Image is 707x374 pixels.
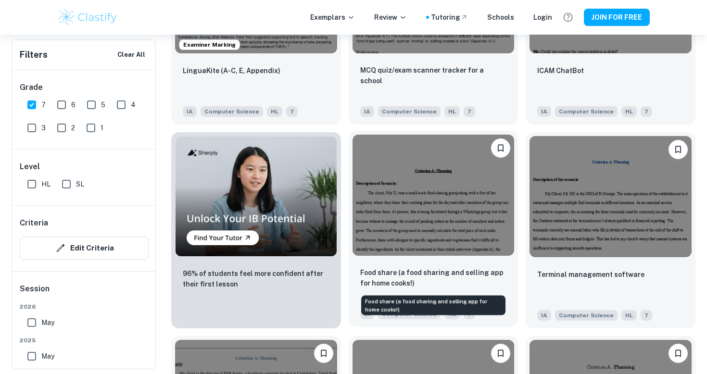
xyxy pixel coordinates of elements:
[464,106,475,117] span: 7
[444,106,460,117] span: HL
[431,12,468,23] a: Tutoring
[41,123,46,133] span: 3
[201,106,263,117] span: Computer Science
[530,136,692,257] img: Computer Science IA example thumbnail: Terminal management software
[621,310,637,321] span: HL
[20,302,149,311] span: 2026
[378,106,441,117] span: Computer Science
[286,106,298,117] span: 7
[641,106,652,117] span: 7
[360,267,507,288] p: Food share (a food sharing and selling app for home cooks!)
[71,123,75,133] span: 2
[491,138,510,158] button: Please log in to bookmark exemplars
[621,106,637,117] span: HL
[360,65,507,86] p: MCQ quiz/exam scanner tracker for a school
[20,336,149,345] span: 2025
[669,344,688,363] button: Please log in to bookmark exemplars
[267,106,282,117] span: HL
[115,48,148,62] button: Clear All
[669,140,688,159] button: Please log in to bookmark exemplars
[183,268,329,289] p: 96% of students feel more confident after their first lesson
[183,65,280,76] p: LinguaKite (A-C, E, Appendix)
[179,40,240,49] span: Examiner Marking
[57,8,118,27] img: Clastify logo
[41,317,54,328] span: May
[360,106,374,117] span: IA
[76,179,84,189] span: SL
[41,351,54,362] span: May
[555,106,618,117] span: Computer Science
[491,344,510,363] button: Please log in to bookmark exemplars
[20,283,149,302] h6: Session
[310,12,355,23] p: Exemplars
[20,48,48,62] h6: Filters
[183,106,197,117] span: IA
[526,132,695,328] a: Please log in to bookmark exemplarsTerminal management softwareIAComputer ScienceHL7
[353,135,515,256] img: Computer Science IA example thumbnail: Food share (a food sharing and selling a
[584,9,650,26] button: JOIN FOR FREE
[555,310,618,321] span: Computer Science
[131,100,136,110] span: 4
[533,12,552,23] a: Login
[20,217,48,229] h6: Criteria
[20,161,149,173] h6: Level
[537,310,551,321] span: IA
[71,100,76,110] span: 6
[349,132,518,328] a: Please log in to bookmark exemplarsFood share (a food sharing and selling app for home cooks!)IAC...
[314,344,333,363] button: Please log in to bookmark exemplars
[374,12,407,23] p: Review
[537,106,551,117] span: IA
[20,82,149,93] h6: Grade
[361,296,505,315] div: Food share (a food sharing and selling app for home cooks!)
[101,123,103,133] span: 1
[641,310,652,321] span: 7
[101,100,105,110] span: 5
[560,9,576,25] button: Help and Feedback
[20,237,149,260] button: Edit Criteria
[171,132,341,328] a: Thumbnail96% of students feel more confident after their first lesson
[487,12,514,23] a: Schools
[41,179,50,189] span: HL
[175,136,337,257] img: Thumbnail
[537,269,644,280] p: Terminal management software
[41,100,46,110] span: 7
[537,65,584,76] p: ICAM ChatBot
